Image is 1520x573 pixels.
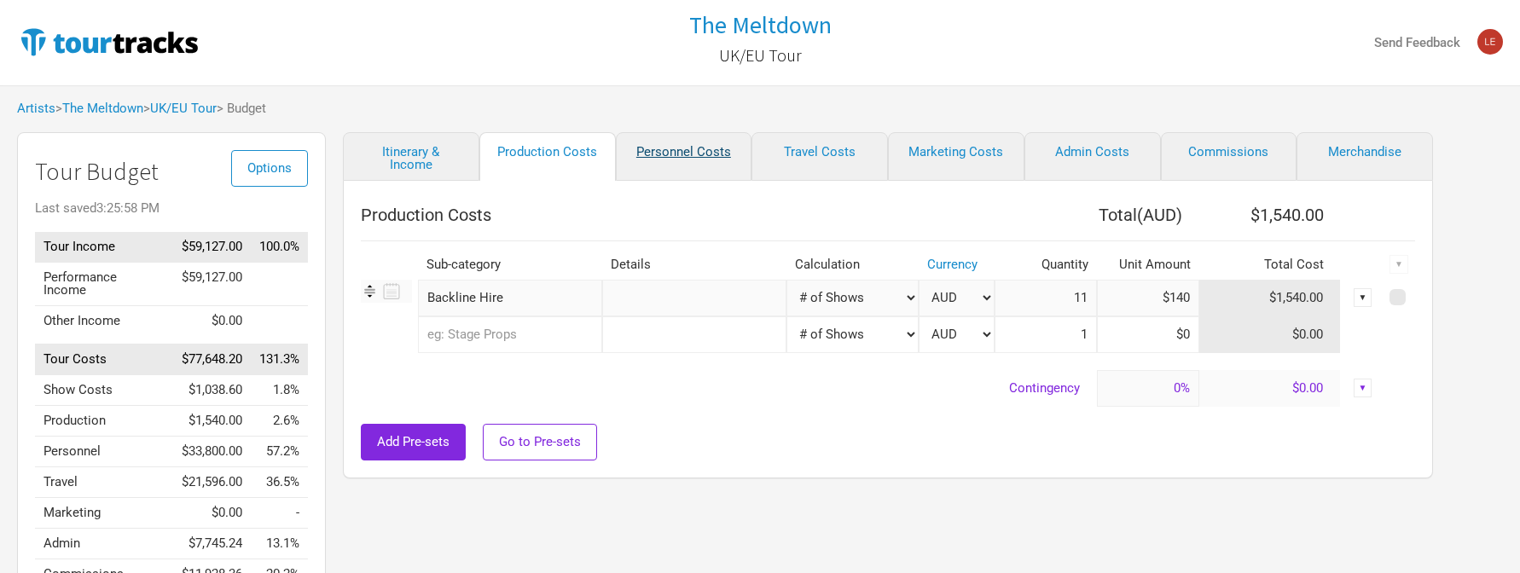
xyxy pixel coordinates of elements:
[616,132,752,181] a: Personnel Costs
[35,262,165,305] td: Performance Income
[361,424,466,460] button: Add Pre-sets
[143,102,217,115] span: >
[251,375,308,406] td: Show Costs as % of Tour Income
[165,498,251,529] td: $0.00
[35,498,165,529] td: Marketing
[418,316,602,353] input: eg: Stage Props
[1097,316,1199,353] input: Cost per show
[1297,132,1433,181] a: Merchandise
[35,467,165,498] td: Travel
[418,250,602,280] th: Sub-category
[995,250,1097,280] th: Quantity
[343,132,479,181] a: Itinerary & Income
[361,205,491,225] span: Production Costs
[1161,132,1297,181] a: Commissions
[1199,316,1341,353] td: $0.00
[1199,370,1341,407] td: $0.00
[251,529,308,559] td: Admin as % of Tour Income
[361,282,379,300] img: Re-order
[165,232,251,263] td: $59,127.00
[1024,132,1161,181] a: Admin Costs
[165,437,251,467] td: $33,800.00
[35,406,165,437] td: Production
[1354,379,1372,397] div: ▼
[1374,35,1460,50] strong: Send Feedback
[35,232,165,263] td: Tour Income
[499,434,581,449] span: Go to Pre-sets
[602,250,786,280] th: Details
[251,344,308,375] td: Tour Costs as % of Tour Income
[17,25,201,59] img: TourTracks
[217,102,266,115] span: > Budget
[165,305,251,336] td: $0.00
[1097,250,1199,280] th: Unit Amount
[995,198,1199,232] th: Total ( AUD )
[251,232,308,263] td: Tour Income as % of Tour Income
[35,344,165,375] td: Tour Costs
[35,437,165,467] td: Personnel
[751,132,888,181] a: Travel Costs
[689,9,832,40] h1: The Meltdown
[251,437,308,467] td: Personnel as % of Tour Income
[1477,29,1503,55] img: leigh
[927,257,978,272] a: Currency
[55,102,143,115] span: >
[165,344,251,375] td: $77,648.20
[247,160,292,176] span: Options
[165,529,251,559] td: $7,745.24
[231,150,308,187] button: Options
[719,38,802,73] a: UK/EU Tour
[483,424,597,460] button: Go to Pre-sets
[251,467,308,498] td: Travel as % of Tour Income
[35,159,308,185] h1: Tour Budget
[251,498,308,529] td: Marketing as % of Tour Income
[17,101,55,116] a: Artists
[165,262,251,305] td: $59,127.00
[165,375,251,406] td: $1,038.60
[689,12,832,38] a: The Meltdown
[361,370,1097,407] td: Contingency
[150,101,217,116] a: UK/EU Tour
[888,132,1024,181] a: Marketing Costs
[1199,250,1341,280] th: Total Cost
[35,305,165,336] td: Other Income
[1199,280,1341,316] td: $1,540.00
[377,434,450,449] span: Add Pre-sets
[165,406,251,437] td: $1,540.00
[479,132,616,181] a: Production Costs
[1389,255,1408,274] div: ▼
[719,46,802,65] h2: UK/EU Tour
[1199,198,1341,232] th: $1,540.00
[1354,288,1372,307] div: ▼
[35,202,308,215] div: Last saved 3:25:58 PM
[35,529,165,559] td: Admin
[786,250,919,280] th: Calculation
[251,262,308,305] td: Performance Income as % of Tour Income
[62,101,143,116] a: The Meltdown
[251,406,308,437] td: Production as % of Tour Income
[165,467,251,498] td: $21,596.00
[418,280,602,316] div: Backline Hire
[1097,280,1199,316] input: Cost per show
[35,375,165,406] td: Show Costs
[251,305,308,336] td: Other Income as % of Tour Income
